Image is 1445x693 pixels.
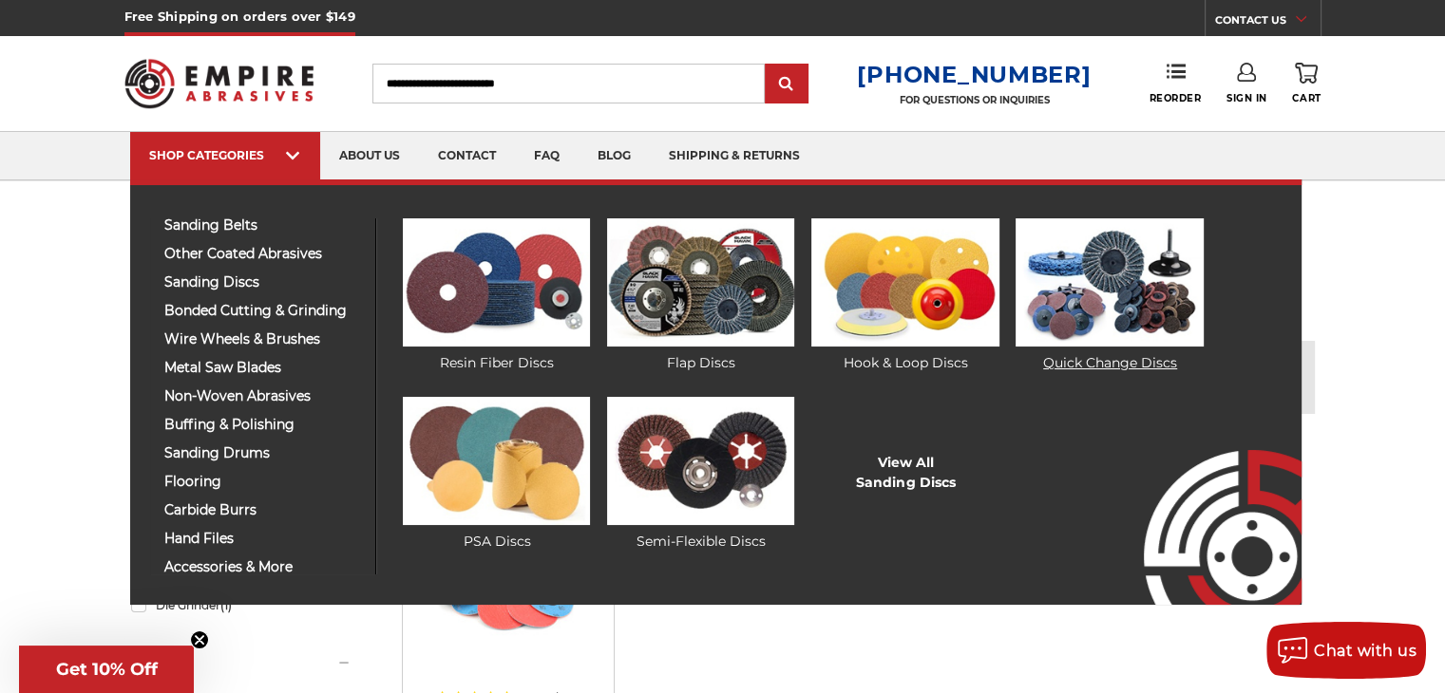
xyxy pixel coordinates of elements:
img: Empire Abrasives [124,47,314,121]
img: Flap Discs [607,218,794,346]
span: carbide burrs [164,503,361,517]
img: Hook & Loop Discs [811,218,998,346]
a: Semi-Flexible Discs [607,397,794,552]
h5: Material [131,652,352,675]
a: Reorder [1149,63,1201,103]
a: blog [579,132,650,180]
img: Quick Change Discs [1016,218,1203,346]
a: Quick Change Discs [1016,218,1203,373]
p: FOR QUESTIONS OR INQUIRIES [857,94,1091,106]
a: Hook & Loop Discs [811,218,998,373]
a: Cart [1292,63,1321,104]
a: faq [515,132,579,180]
a: Resin Fiber Discs [403,218,590,373]
a: shipping & returns [650,132,819,180]
a: about us [320,132,419,180]
a: View AllSanding Discs [856,453,955,493]
span: sanding discs [164,275,361,290]
button: Close teaser [190,630,209,649]
a: Die Grinder [131,589,352,622]
a: Flap Discs [607,218,794,373]
span: other coated abrasives [164,247,361,261]
span: wire wheels & brushes [164,332,361,346]
span: Cart [1292,92,1321,104]
img: Resin Fiber Discs [403,218,590,346]
span: non-woven abrasives [164,389,361,403]
img: Empire Abrasives Logo Image [1110,394,1302,605]
a: CONTACT US [1215,9,1321,36]
span: Get 10% Off [56,659,158,680]
a: [PHONE_NUMBER] [857,61,1091,88]
a: contact [419,132,515,180]
span: Reorder [1149,92,1201,104]
span: buffing & polishing [164,418,361,432]
span: sanding drums [164,446,361,460]
span: accessories & more [164,560,361,574]
div: Get 10% OffClose teaser [19,646,194,693]
span: sanding belts [164,218,361,233]
span: hand files [164,532,361,546]
span: Chat with us [1314,642,1416,660]
input: Submit [768,66,806,103]
img: Semi-Flexible Discs [607,397,794,525]
button: Chat with us [1266,622,1426,679]
a: PSA Discs [403,397,590,552]
div: SHOP CATEGORIES [149,148,301,162]
span: (1) [219,598,231,612]
span: metal saw blades [164,361,361,375]
span: Sign In [1226,92,1267,104]
span: bonded cutting & grinding [164,304,361,318]
img: PSA Discs [403,397,590,525]
span: flooring [164,475,361,489]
